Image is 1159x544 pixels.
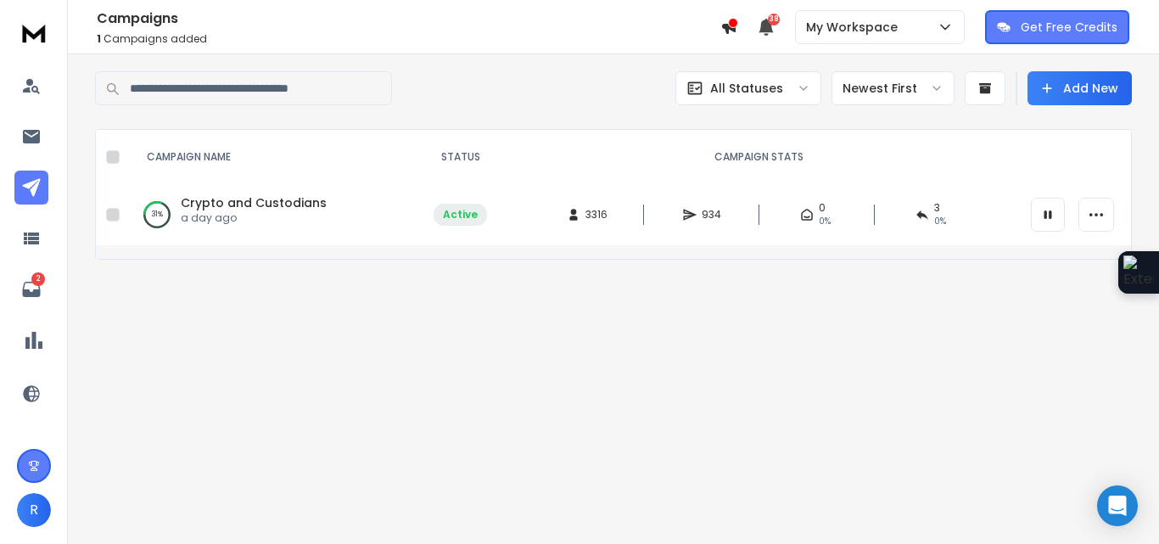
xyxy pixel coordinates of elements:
[97,32,720,46] p: Campaigns added
[17,493,51,527] button: R
[497,130,1021,184] th: CAMPAIGN STATS
[1123,255,1154,289] img: Extension Icon
[423,130,497,184] th: STATUS
[152,206,163,223] p: 31 %
[819,215,831,228] span: 0%
[14,272,48,306] a: 2
[97,31,101,46] span: 1
[443,208,478,222] div: Active
[126,184,423,245] td: 31%Crypto and Custodiansa day ago
[181,211,327,225] p: a day ago
[585,208,607,222] span: 3316
[819,201,826,215] span: 0
[17,17,51,48] img: logo
[710,80,783,97] p: All Statuses
[126,130,423,184] th: CAMPAIGN NAME
[934,215,946,228] span: 0 %
[934,201,940,215] span: 3
[1027,71,1132,105] button: Add New
[1021,19,1117,36] p: Get Free Credits
[768,14,780,25] span: 38
[31,272,45,286] p: 2
[702,208,721,222] span: 934
[1097,485,1138,526] div: Open Intercom Messenger
[806,19,904,36] p: My Workspace
[831,71,955,105] button: Newest First
[181,194,327,211] a: Crypto and Custodians
[97,8,720,29] h1: Campaigns
[985,10,1129,44] button: Get Free Credits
